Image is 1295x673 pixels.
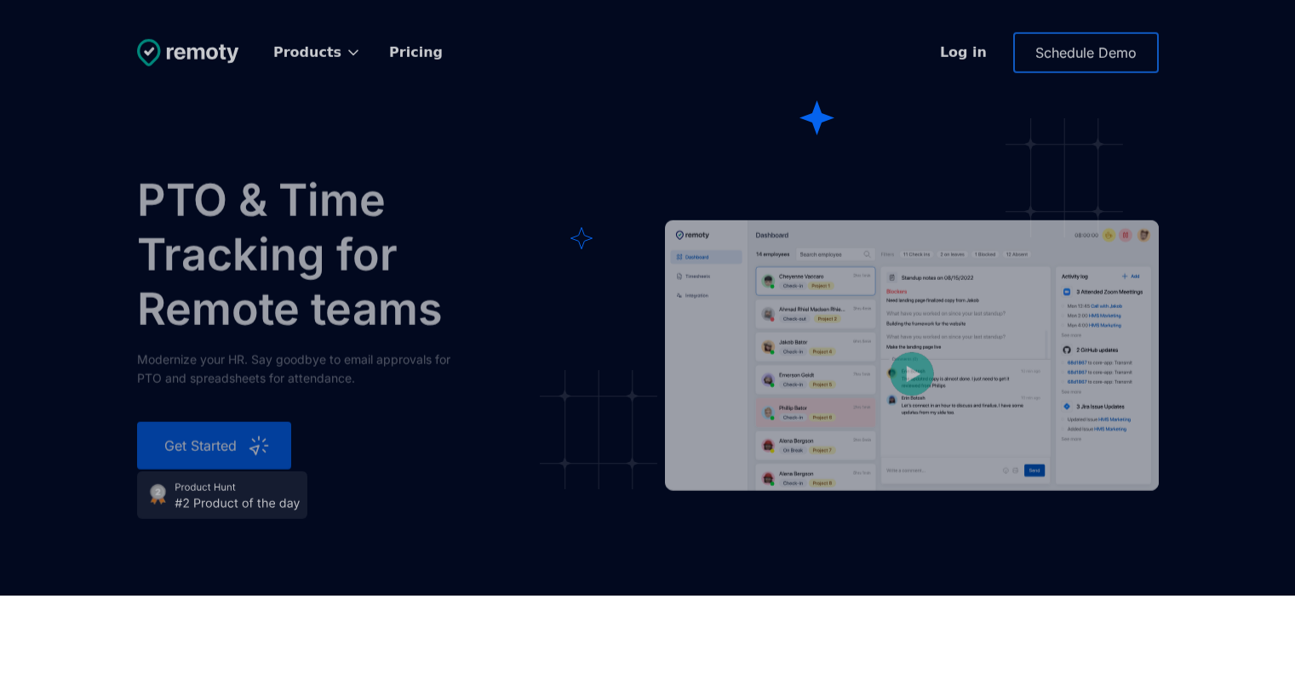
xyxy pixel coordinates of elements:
[375,34,456,71] a: Pricing
[1013,32,1159,73] a: Schedule Demo
[260,34,375,71] div: Products
[923,33,1002,72] a: Log in
[137,422,291,470] a: Get Started
[665,174,1159,538] a: open lightbox
[137,351,478,388] div: Modernize your HR. Say goodbye to email approvals for PTO and spreadsheets for attendance.
[939,43,986,63] div: Log in
[273,44,341,61] div: Products
[137,39,239,66] img: Untitled UI logotext
[137,174,563,337] h1: PTO & Time Tracking for Remote teams
[158,436,247,456] div: Get Started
